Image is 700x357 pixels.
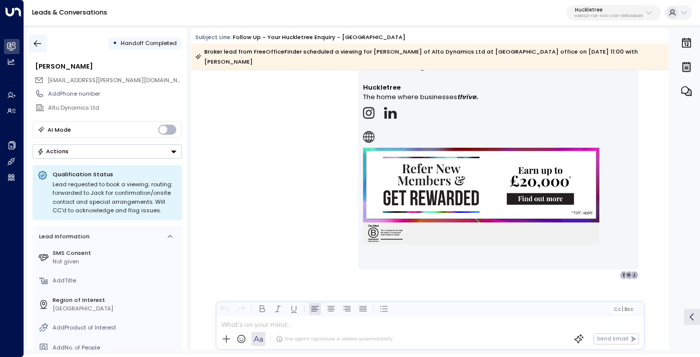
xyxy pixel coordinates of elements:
[121,39,177,47] span: Handoff Completed
[53,296,178,304] label: Region of Interest
[53,249,178,257] label: SMS Consent
[35,62,181,71] div: [PERSON_NAME]
[363,148,599,244] img: https://www.huckletree.com/refer-someone
[48,90,181,98] div: AddPhone number
[48,104,181,112] div: Alto Dynamics Ltd
[113,36,117,51] div: •
[575,7,643,13] p: Huckletree
[276,335,393,342] div: The agent signature is added automatically
[575,14,643,18] p: b7af8320-f128-4349-a726-f388528d82b5
[625,271,633,279] div: W
[53,323,178,332] div: AddProduct of Interest
[567,5,661,21] button: Huckletreeb7af8320-f128-4349-a726-f388528d82b5
[457,93,478,101] strong: thrive.
[53,257,178,266] div: Not given
[235,303,247,315] button: Redo
[32,8,107,17] a: Leads & Conversations
[610,305,636,313] button: Cc|Bcc
[33,144,182,159] button: Actions
[48,76,191,84] span: [EMAIL_ADDRESS][PERSON_NAME][DOMAIN_NAME]
[363,83,401,92] strong: Huckletree
[195,33,232,41] span: Subject Line:
[614,306,633,312] span: Cc Bcc
[33,144,182,159] div: Button group with a nested menu
[53,180,177,215] div: Lead requested to book a viewing; routing: forwarded to Jack for confirmation/onsite contact and ...
[36,232,90,241] div: Lead Information
[53,276,178,285] div: AddTitle
[219,303,231,315] button: Undo
[53,343,178,352] div: AddNo. of People
[48,76,182,85] span: will.muncey@freeofficefinder.com
[195,47,664,67] div: Broker lead from FreeOfficeFinder scheduled a viewing for [PERSON_NAME] of Alto Dynamics Ltd at [...
[53,304,178,313] div: [GEOGRAPHIC_DATA]
[620,271,628,279] div: E
[233,33,406,42] div: Follow up - Your Huckletree Enquiry - [GEOGRAPHIC_DATA]
[48,125,71,135] div: AI Mode
[37,148,69,155] div: Actions
[53,170,177,178] p: Qualification Status
[363,92,457,102] span: The home where businesses
[622,306,623,312] span: |
[630,271,638,279] div: J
